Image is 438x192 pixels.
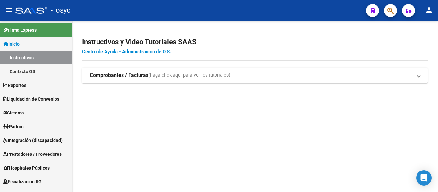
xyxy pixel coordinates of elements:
[148,72,230,79] span: (haga click aquí para ver los tutoriales)
[3,137,63,144] span: Integración (discapacidad)
[3,178,42,185] span: Fiscalización RG
[82,36,428,48] h2: Instructivos y Video Tutoriales SAAS
[3,96,59,103] span: Liquidación de Convenios
[82,49,171,54] a: Centro de Ayuda - Administración de O.S.
[3,164,50,171] span: Hospitales Públicos
[3,109,24,116] span: Sistema
[416,170,432,186] div: Open Intercom Messenger
[3,27,37,34] span: Firma Express
[3,123,24,130] span: Padrón
[3,151,62,158] span: Prestadores / Proveedores
[425,6,433,14] mat-icon: person
[3,40,20,47] span: Inicio
[3,82,26,89] span: Reportes
[90,72,148,79] strong: Comprobantes / Facturas
[51,3,71,17] span: - osyc
[5,6,13,14] mat-icon: menu
[82,68,428,83] mat-expansion-panel-header: Comprobantes / Facturas(haga click aquí para ver los tutoriales)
